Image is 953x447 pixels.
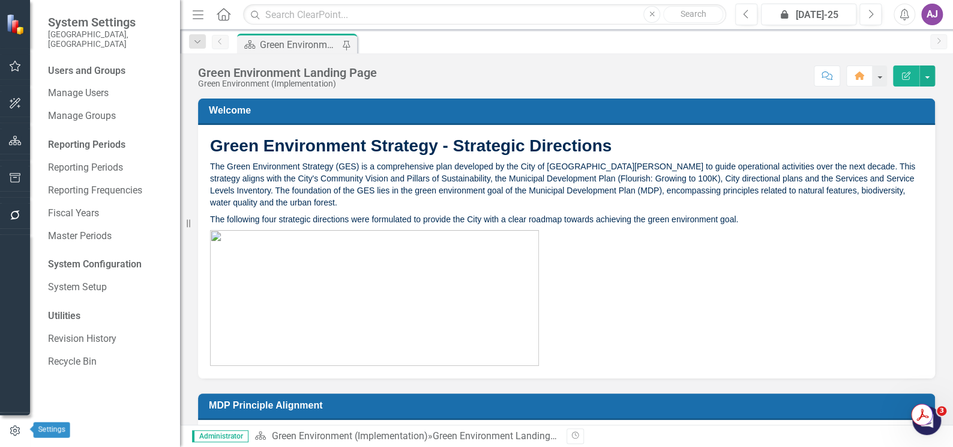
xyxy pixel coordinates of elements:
[48,309,168,323] div: Utilities
[765,8,852,22] div: [DATE]-25
[210,230,539,366] img: mceclip0%20v3.png
[48,138,168,152] div: Reporting Periods
[48,281,168,294] a: System Setup
[192,430,248,442] span: Administrator
[921,4,943,25] button: AJ
[48,332,168,346] a: Revision History
[48,109,168,123] a: Manage Groups
[198,66,377,79] div: Green Environment Landing Page
[210,160,923,211] p: The Green Environment Strategy (GES) is a comprehensive plan developed by the City of [GEOGRAPHIC...
[48,64,168,78] div: Users and Groups
[48,161,168,175] a: Reporting Periods
[243,4,726,25] input: Search ClearPoint...
[48,184,168,198] a: Reporting Frequencies
[254,430,558,443] div: »
[48,207,168,220] a: Fiscal Years
[48,15,168,29] span: System Settings
[48,258,168,272] div: System Configuration
[48,29,168,49] small: [GEOGRAPHIC_DATA], [GEOGRAPHIC_DATA]
[198,79,377,88] div: Green Environment (Implementation)
[681,9,706,19] span: Search
[761,4,856,25] button: [DATE]-25
[210,136,612,155] strong: Green Environment Strategy - Strategic Directions
[663,6,723,23] button: Search
[48,87,168,100] a: Manage Users
[432,430,574,442] div: Green Environment Landing Page
[48,355,168,369] a: Recycle Bin
[271,430,427,442] a: Green Environment (Implementation)
[48,230,168,243] a: Master Periods
[209,400,928,411] h3: MDP Principle Alignment
[6,13,27,34] img: ClearPoint Strategy
[209,105,928,116] h3: Welcome
[34,422,70,437] div: Settings
[210,211,923,228] p: The following four strategic directions were formulated to provide the City with a clear roadmap ...
[260,37,339,52] div: Green Environment Landing Page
